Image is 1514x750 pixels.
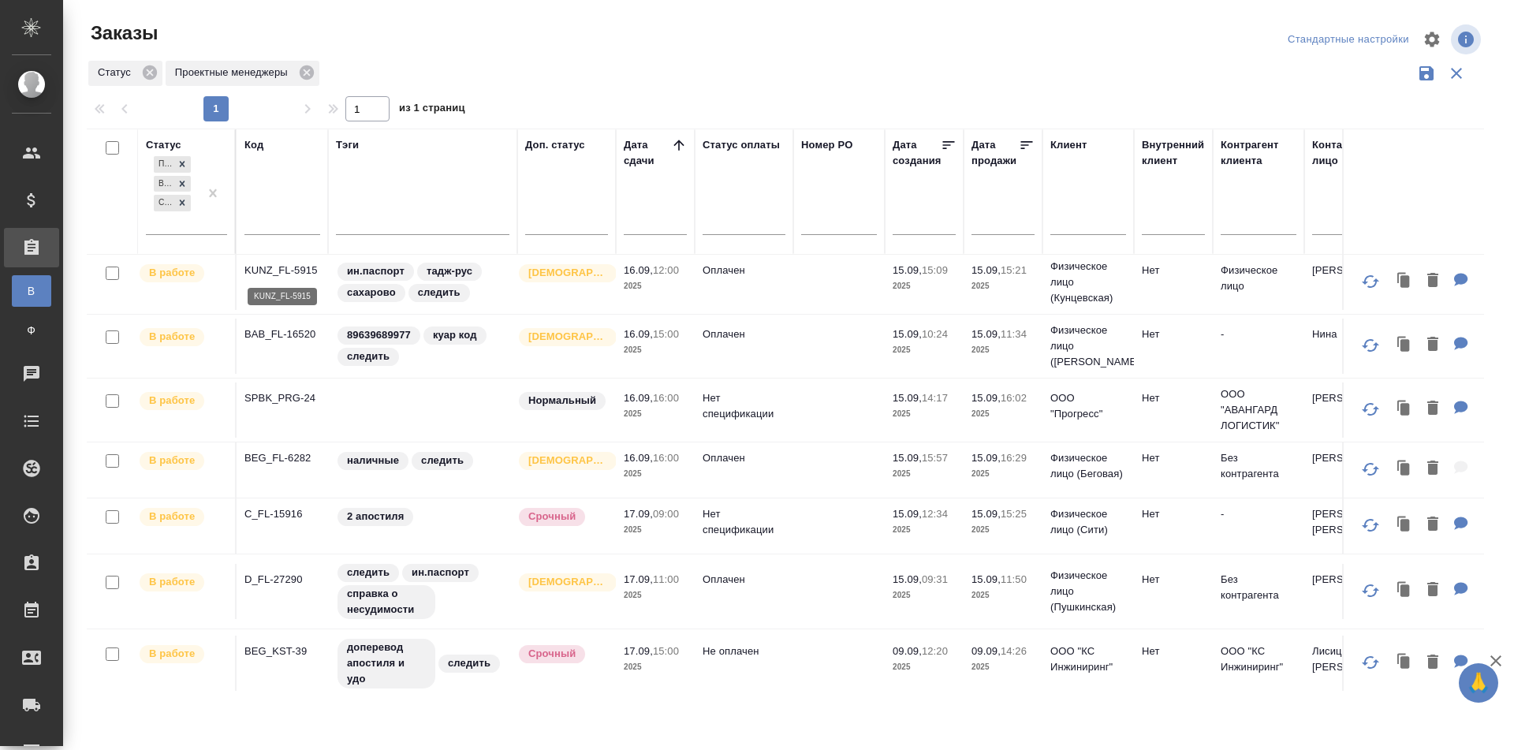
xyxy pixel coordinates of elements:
div: Статус [88,61,162,86]
div: Код [244,137,263,153]
div: В работе [154,176,173,192]
div: Выставляет ПМ после принятия заказа от КМа [138,506,227,528]
div: Дата создания [893,137,941,169]
p: 2025 [971,588,1035,603]
td: Нет спецификации [695,382,793,438]
button: 🙏 [1459,663,1498,703]
button: Обновить [1352,450,1389,488]
p: 17.09, [624,508,653,520]
p: 2025 [893,588,956,603]
span: Заказы [87,21,158,46]
div: Тэги [336,137,359,153]
p: Статус [98,65,136,80]
p: 15:25 [1001,508,1027,520]
p: 16:00 [653,452,679,464]
div: Подтвержден, В работе, Сдан без статистики [152,155,192,174]
button: Удалить [1419,265,1446,297]
p: 09.09, [893,645,922,657]
div: Сдан без статистики [154,195,173,211]
button: Обновить [1352,326,1389,364]
p: Нормальный [528,393,596,409]
p: 10:24 [922,328,948,340]
div: Дата сдачи [624,137,671,169]
p: 2025 [624,522,687,538]
p: тадж-рус [427,263,472,279]
p: 12:34 [922,508,948,520]
p: Физическое лицо (Беговая) [1050,450,1126,482]
p: ин.паспорт [412,565,469,580]
p: Нет [1142,506,1205,522]
p: 2025 [893,522,956,538]
p: 2025 [624,278,687,294]
div: Дата продажи [971,137,1019,169]
td: Оплачен [695,564,793,619]
div: Выставляет ПМ после принятия заказа от КМа [138,450,227,472]
p: [DEMOGRAPHIC_DATA] [528,453,607,468]
p: 2025 [624,406,687,422]
p: 15.09, [971,452,1001,464]
div: следить, ин.паспорт, справка о несудимости [336,562,509,621]
p: 15:09 [922,264,948,276]
p: 15.09, [971,392,1001,404]
p: В работе [149,574,195,590]
td: Лисицына [PERSON_NAME] [1304,636,1396,691]
p: 2025 [893,466,956,482]
p: Без контрагента [1221,572,1296,603]
p: 15.09, [971,328,1001,340]
button: Обновить [1352,390,1389,428]
p: 16.09, [624,452,653,464]
button: Для КМ: скинуь перевод на согл в вц [1446,329,1476,361]
td: Оплачен [695,319,793,374]
div: Статус [146,137,181,153]
p: 15.09, [893,264,922,276]
p: 15:57 [922,452,948,464]
p: 17.09, [624,573,653,585]
div: Подтвержден, В работе, Сдан без статистики [152,193,192,213]
p: 16:00 [653,392,679,404]
p: следить [448,655,490,671]
div: Статус по умолчанию для стандартных заказов [517,390,608,412]
p: 2 апостиля [347,509,404,524]
p: 2025 [971,659,1035,675]
p: 14:17 [922,392,948,404]
span: Настроить таблицу [1413,21,1451,58]
p: 2025 [624,466,687,482]
button: Удалить [1419,647,1446,679]
p: Нет [1142,450,1205,466]
div: Выставляет ПМ после принятия заказа от КМа [138,326,227,348]
span: Посмотреть информацию [1451,24,1484,54]
p: 15.09, [971,573,1001,585]
p: 11:00 [653,573,679,585]
p: 11:50 [1001,573,1027,585]
div: Выставляет ПМ после принятия заказа от КМа [138,390,227,412]
p: 15:00 [653,328,679,340]
div: 89639689977, куар код, следить [336,325,509,368]
span: В [20,283,43,299]
button: Удалить [1419,574,1446,606]
div: Выставляет ПМ после принятия заказа от КМа [138,572,227,593]
p: В работе [149,329,195,345]
p: ООО "Прогресс" [1050,390,1126,422]
p: Физическое лицо ([PERSON_NAME]) [1050,323,1126,370]
p: Физическое лицо [1221,263,1296,294]
p: следить [421,453,464,468]
p: [DEMOGRAPHIC_DATA] [528,329,607,345]
button: Обновить [1352,506,1389,544]
button: Клонировать [1389,574,1419,606]
p: наличные [347,453,399,468]
div: Выставляет ПМ после принятия заказа от КМа [138,644,227,665]
p: [DEMOGRAPHIC_DATA] [528,574,607,590]
p: - [1221,326,1296,342]
p: сахарово [347,285,396,300]
p: 15.09, [893,392,922,404]
p: 16:02 [1001,392,1027,404]
p: C_FL-15916 [244,506,320,522]
div: Проектные менеджеры [166,61,319,86]
div: Подтвержден [154,156,173,173]
p: 2025 [971,278,1035,294]
p: Нет [1142,263,1205,278]
p: 89639689977 [347,327,411,343]
button: Обновить [1352,572,1389,610]
button: Клонировать [1389,393,1419,425]
p: KUNZ_FL-5915 [244,263,320,278]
